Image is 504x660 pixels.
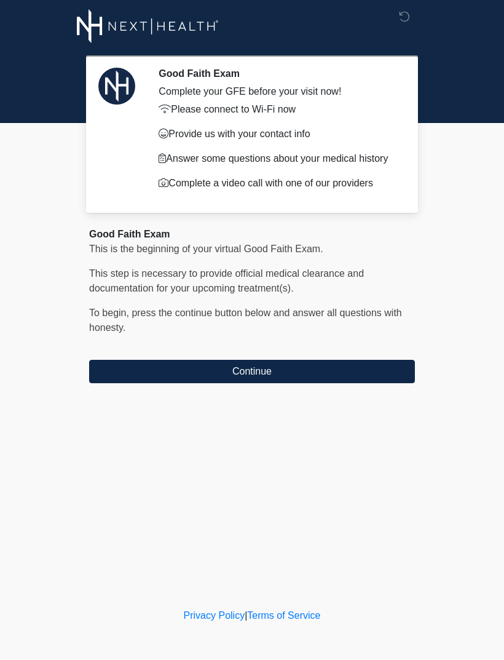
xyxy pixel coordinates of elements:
[89,244,323,254] span: This is the beginning of your virtual Good Faith Exam.
[247,610,320,621] a: Terms of Service
[159,102,396,117] p: Please connect to Wi-Fi now
[159,151,396,166] p: Answer some questions about your medical history
[89,268,364,293] span: This step is necessary to provide official medical clearance and documentation for your upcoming ...
[89,308,402,333] span: To begin, ﻿﻿﻿﻿﻿﻿press the continue button below and answer all questions with honesty.
[184,610,245,621] a: Privacy Policy
[159,176,396,191] p: Complete a video call with one of our providers
[245,610,247,621] a: |
[159,84,396,99] div: Complete your GFE before your visit now!
[159,68,396,79] h2: Good Faith Exam
[98,68,135,105] img: Agent Avatar
[89,360,415,383] button: Continue
[159,127,396,141] p: Provide us with your contact info
[89,227,415,242] div: Good Faith Exam
[77,9,219,43] img: Next-Health Logo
